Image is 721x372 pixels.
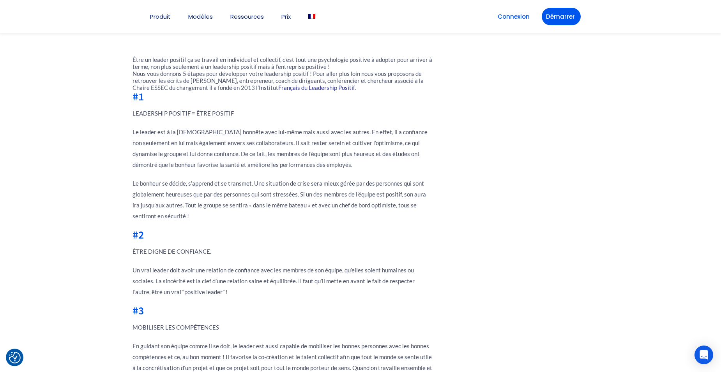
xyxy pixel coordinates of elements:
a: Connexion [493,8,534,25]
a: Ressources [230,14,264,19]
button: Consent Preferences [9,352,21,363]
div: Open Intercom Messenger [694,346,713,364]
h2: #2 [133,229,433,240]
img: Français [308,14,315,19]
a: Modèles [188,14,213,19]
p: Nous vous donnons 5 étapes pour développer votre leadership positif ! Pour aller plus loin nous v... [133,70,433,91]
p: Être un leader positif ça se travail en individuel et collectif, c’est tout une psychologie posit... [133,56,433,70]
h2: #3 [133,305,433,316]
b: MOBILISER LES COMPÉTENCES [133,324,219,331]
b: ÊTRE DIGNE DE CONFIANCE. [133,248,211,255]
b: LEADERSHIP POSITIF = ÊTRE POSITIF [133,110,234,117]
img: Revisit consent button [9,352,21,363]
a: Prix [281,14,291,19]
a: Produit [150,14,171,19]
p: Un vrai leader doit avoir une relation de confiance avec les membres de son équipe, qu’elles soie... [133,265,433,297]
a: Démarrer [542,8,581,25]
p: Le bonheur se décide, s’apprend et se transmet. Une situation de crise sera mieux gérée par des p... [133,178,433,221]
a: Français du Leadership Positif [278,84,355,91]
p: Le leader est à la [DEMOGRAPHIC_DATA] honnête avec lui-même mais aussi avec les autres. En effet,... [133,126,433,170]
h2: #1 [133,91,433,102]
